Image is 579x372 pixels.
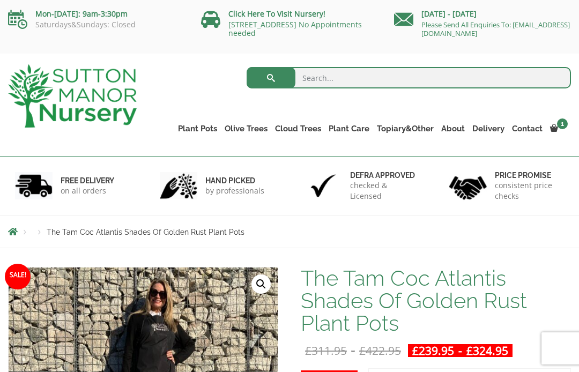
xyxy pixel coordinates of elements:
[205,176,264,185] h6: hand picked
[221,121,271,136] a: Olive Trees
[394,8,571,20] p: [DATE] - [DATE]
[47,228,244,236] span: The Tam Coc Atlantis Shades Of Golden Rust Plant Pots
[8,8,185,20] p: Mon-[DATE]: 9am-3:30pm
[251,274,271,294] a: View full-screen image gallery
[61,176,114,185] h6: FREE DELIVERY
[557,118,568,129] span: 1
[205,185,264,196] p: by professionals
[373,121,437,136] a: Topiary&Other
[174,121,221,136] a: Plant Pots
[301,267,571,334] h1: The Tam Coc Atlantis Shades Of Golden Rust Plant Pots
[8,20,185,29] p: Saturdays&Sundays: Closed
[421,20,570,38] a: Please Send All Enquiries To: [EMAIL_ADDRESS][DOMAIN_NAME]
[359,343,366,358] span: £
[305,343,347,358] bdi: 311.95
[495,180,564,202] p: consistent price checks
[412,343,454,358] bdi: 239.95
[350,180,419,202] p: checked & Licensed
[8,64,137,128] img: logo
[8,227,571,236] nav: Breadcrumbs
[359,343,401,358] bdi: 422.95
[5,264,31,289] span: Sale!
[466,343,473,358] span: £
[350,170,419,180] h6: Defra approved
[508,121,546,136] a: Contact
[469,121,508,136] a: Delivery
[449,169,487,202] img: 4.jpg
[228,19,362,38] a: [STREET_ADDRESS] No Appointments needed
[408,344,513,357] ins: -
[412,343,419,358] span: £
[495,170,564,180] h6: Price promise
[247,67,571,88] input: Search...
[325,121,373,136] a: Plant Care
[15,172,53,199] img: 1.jpg
[437,121,469,136] a: About
[61,185,114,196] p: on all orders
[228,9,325,19] a: Click Here To Visit Nursery!
[305,172,342,199] img: 3.jpg
[271,121,325,136] a: Cloud Trees
[301,344,405,357] del: -
[160,172,197,199] img: 2.jpg
[305,343,311,358] span: £
[546,121,571,136] a: 1
[466,343,508,358] bdi: 324.95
